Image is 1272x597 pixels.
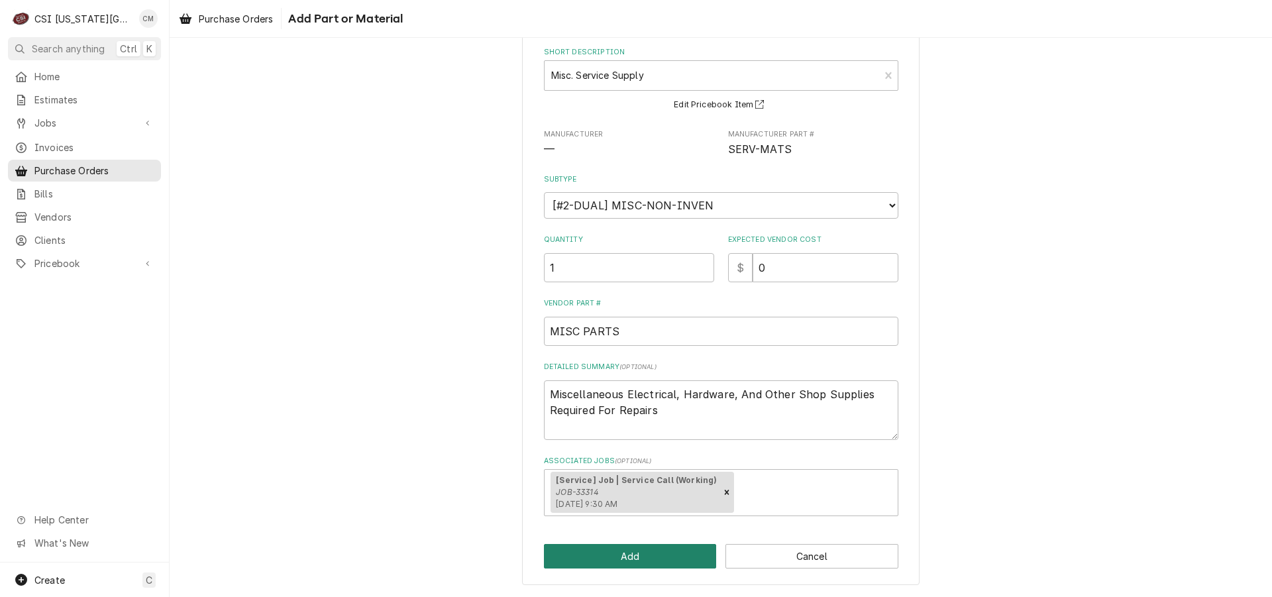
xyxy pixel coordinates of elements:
span: What's New [34,536,153,550]
span: — [544,143,555,156]
a: Purchase Orders [174,8,278,30]
a: Estimates [8,89,161,111]
button: Edit Pricebook Item [672,97,770,113]
span: K [146,42,152,56]
label: Vendor Part # [544,298,898,309]
span: Purchase Orders [34,164,154,178]
div: CSI [US_STATE][GEOGRAPHIC_DATA] [34,12,132,26]
span: Add Part or Material [284,10,403,28]
span: Help Center [34,513,153,527]
em: JOB-33314 [556,487,598,497]
a: Clients [8,229,161,251]
span: Jobs [34,116,134,130]
div: Subtype [544,174,898,219]
span: ( optional ) [615,457,652,464]
button: Add [544,544,717,569]
span: Manufacturer Part # [728,142,898,158]
div: Expected Vendor Cost [728,235,898,282]
div: Remove [object Object] [719,472,734,513]
span: SERV-MATS [728,143,792,156]
a: Invoices [8,136,161,158]
div: CM [139,9,158,28]
a: Go to Jobs [8,112,161,134]
label: Detailed Summary [544,362,898,372]
span: Manufacturer Part # [728,129,898,140]
a: Go to What's New [8,532,161,554]
div: C [12,9,30,28]
span: Ctrl [120,42,137,56]
div: Quantity [544,235,714,282]
label: Quantity [544,235,714,245]
span: Bills [34,187,154,201]
div: Short Description [544,47,898,113]
strong: [Service] Job | Service Call (Working) [556,475,717,485]
a: Go to Help Center [8,509,161,531]
textarea: Miscellaneous Electrical, Hardware, And Other Shop Supplies Required For Repairs [544,380,898,440]
span: Manufacturer [544,142,714,158]
div: Vendor Part # [544,298,898,345]
label: Associated Jobs [544,456,898,466]
div: Button Group [544,544,898,569]
a: Home [8,66,161,87]
span: Manufacturer [544,129,714,140]
span: Purchase Orders [199,12,273,26]
label: Short Description [544,47,898,58]
span: C [146,573,152,587]
a: Bills [8,183,161,205]
a: Go to Pricebook [8,252,161,274]
span: Search anything [32,42,105,56]
div: $ [728,253,753,282]
span: [DATE] 9:30 AM [556,499,617,509]
label: Expected Vendor Cost [728,235,898,245]
span: Vendors [34,210,154,224]
button: Search anythingCtrlK [8,37,161,60]
span: Clients [34,233,154,247]
div: Detailed Summary [544,362,898,439]
span: Create [34,574,65,586]
a: Purchase Orders [8,160,161,182]
span: Estimates [34,93,154,107]
div: Manufacturer Part # [728,129,898,158]
div: Associated Jobs [544,456,898,516]
span: Invoices [34,140,154,154]
button: Cancel [725,544,898,569]
div: Chancellor Morris's Avatar [139,9,158,28]
span: Home [34,70,154,83]
div: Button Group Row [544,544,898,569]
label: Subtype [544,174,898,185]
div: CSI Kansas City's Avatar [12,9,30,28]
span: ( optional ) [619,363,657,370]
div: Line Item Create/Update Form [544,3,898,516]
span: Pricebook [34,256,134,270]
div: Manufacturer [544,129,714,158]
a: Vendors [8,206,161,228]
